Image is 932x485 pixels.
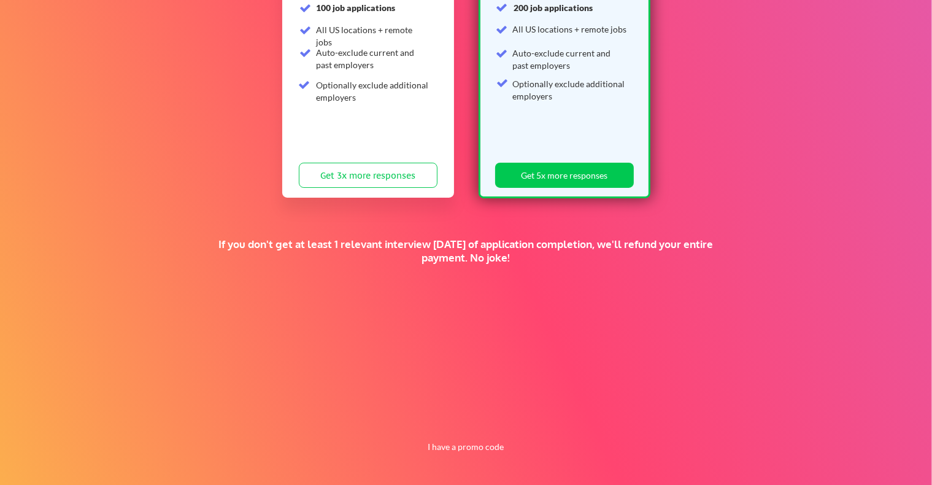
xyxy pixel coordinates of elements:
[513,47,627,71] div: Auto-exclude current and past employers
[317,79,430,103] div: Optionally exclude additional employers
[420,440,510,454] button: I have a promo code
[495,163,634,188] button: Get 5x more responses
[299,163,437,188] button: Get 3x more responses
[317,2,396,13] strong: 100 job applications
[213,238,719,265] div: If you don't get at least 1 relevant interview [DATE] of application completion, we'll refund you...
[317,47,430,71] div: Auto-exclude current and past employers
[513,23,627,36] div: All US locations + remote jobs
[317,24,430,48] div: All US locations + remote jobs
[514,2,593,13] strong: 200 job applications
[513,78,627,102] div: Optionally exclude additional employers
